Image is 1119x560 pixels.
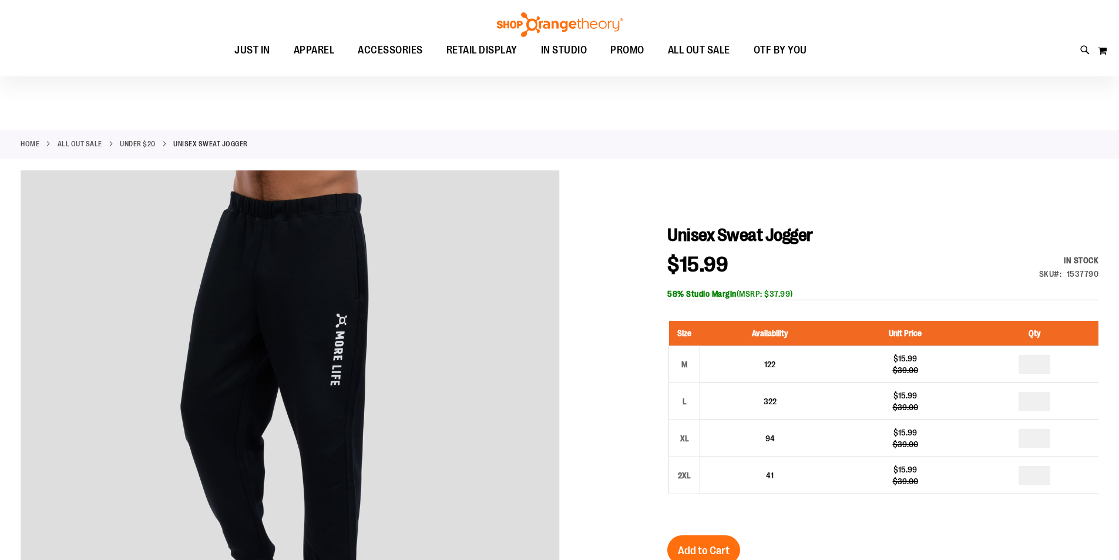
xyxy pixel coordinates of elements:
[764,360,775,369] span: 122
[669,321,700,346] th: Size
[845,438,965,450] div: $39.00
[120,139,156,149] a: Under $20
[1039,269,1062,279] strong: SKU
[173,139,248,149] strong: Unisex Sweat Jogger
[845,390,965,401] div: $15.99
[667,253,728,277] span: $15.99
[668,37,730,63] span: ALL OUT SALE
[541,37,587,63] span: IN STUDIO
[676,356,693,373] div: M
[676,430,693,447] div: XL
[58,139,102,149] a: ALL OUT SALE
[845,427,965,438] div: $15.99
[294,37,335,63] span: APPAREL
[1067,268,1099,280] div: 1537790
[446,37,518,63] span: RETAIL DISPLAY
[845,401,965,413] div: $39.00
[839,321,970,346] th: Unit Price
[495,12,624,37] img: Shop Orangetheory
[764,397,777,406] span: 322
[845,464,965,475] div: $15.99
[971,321,1098,346] th: Qty
[610,37,644,63] span: PROMO
[678,544,730,557] span: Add to Cart
[1039,254,1099,266] div: Availability
[845,475,965,487] div: $39.00
[845,364,965,376] div: $39.00
[1039,254,1099,266] div: In stock
[21,139,39,149] a: Home
[667,225,813,245] span: Unisex Sweat Jogger
[766,471,774,480] span: 41
[667,288,1098,300] div: (MSRP: $37.99)
[676,467,693,484] div: 2XL
[754,37,807,63] span: OTF BY YOU
[700,321,840,346] th: Availability
[765,434,775,443] span: 94
[358,37,423,63] span: ACCESSORIES
[667,289,737,299] b: 58% Studio Margin
[845,353,965,364] div: $15.99
[676,393,693,410] div: L
[234,37,270,63] span: JUST IN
